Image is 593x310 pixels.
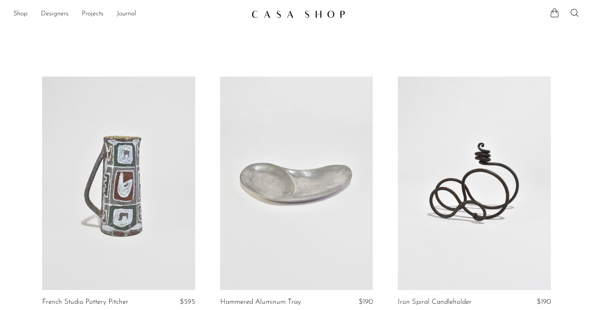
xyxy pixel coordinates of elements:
a: French Studio Pottery Pitcher [42,298,128,306]
a: Hammered Aluminum Tray [220,298,301,306]
span: $190 [359,298,373,305]
a: Shop [13,9,28,20]
nav: Desktop navigation [13,7,245,21]
ul: NEW HEADER MENU [13,7,245,21]
a: Journal [117,9,136,20]
a: Designers [41,9,68,20]
span: $190 [537,298,551,305]
a: Iron Spiral Candleholder [398,298,472,306]
a: Projects [82,9,103,20]
span: $595 [180,298,195,305]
